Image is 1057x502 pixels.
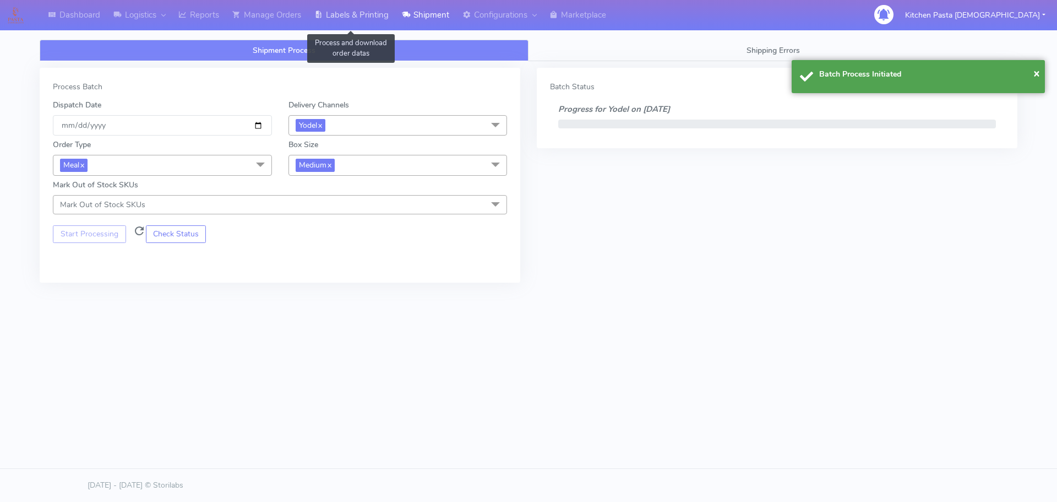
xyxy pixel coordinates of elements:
span: Mark Out of Stock SKUs [60,199,145,210]
a: x [79,159,84,170]
label: Box Size [288,139,318,150]
label: Mark Out of Stock SKUs [53,179,138,191]
a: x [326,159,331,170]
span: Medium [296,159,335,171]
label: Dispatch Date [53,99,101,111]
div: Batch Status [550,81,1004,93]
span: × [1033,66,1040,80]
label: Delivery Channels [288,99,349,111]
label: Order Type [53,139,91,150]
button: Kitchen Pasta [DEMOGRAPHIC_DATA] [897,4,1054,26]
span: Meal [60,159,88,171]
a: x [317,119,322,131]
ul: Tabs [40,40,1017,61]
button: Check Status [146,225,206,243]
button: Start Processing [53,225,126,243]
div: Batch Process Initiated [819,68,1037,80]
button: Close [1033,65,1040,82]
i: Progress for Yodel on [DATE] [558,104,670,115]
span: Yodel [296,119,325,132]
span: Shipping Errors [747,45,800,56]
div: Process Batch [53,81,507,93]
span: Shipment Process [253,45,315,56]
